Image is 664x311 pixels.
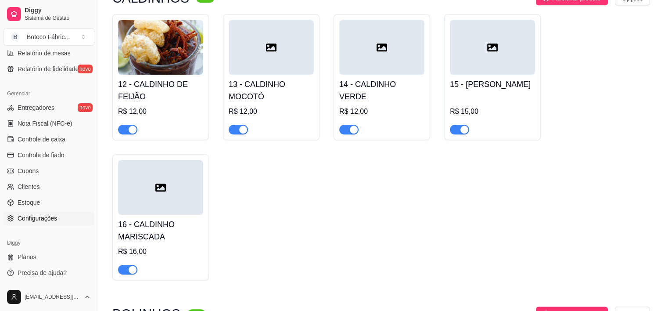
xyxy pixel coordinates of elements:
[18,253,36,261] span: Planos
[4,132,94,146] a: Controle de caixa
[18,65,79,73] span: Relatório de fidelidade
[4,62,94,76] a: Relatório de fidelidadenovo
[18,135,65,144] span: Controle de caixa
[25,7,91,14] span: Diggy
[4,116,94,130] a: Nota Fiscal (NFC-e)
[4,148,94,162] a: Controle de fiado
[18,182,40,191] span: Clientes
[27,33,70,41] div: Boteco Fábric ...
[118,20,203,75] img: product-image
[4,4,94,25] a: DiggySistema de Gestão
[4,164,94,178] a: Cupons
[4,236,94,250] div: Diggy
[4,195,94,210] a: Estoque
[4,46,94,60] a: Relatório de mesas
[4,266,94,280] a: Precisa de ajuda?
[339,106,424,117] div: R$ 12,00
[18,166,39,175] span: Cupons
[229,78,314,103] h4: 13 - CALDINHO MOCOTÓ
[4,28,94,46] button: Select a team
[4,101,94,115] a: Entregadoresnovo
[25,293,80,300] span: [EMAIL_ADDRESS][DOMAIN_NAME]
[18,268,67,277] span: Precisa de ajuda?
[11,33,20,41] span: B
[339,78,424,103] h4: 14 - CALDINHO VERDE
[4,87,94,101] div: Gerenciar
[4,180,94,194] a: Clientes
[18,214,57,223] span: Configurações
[18,151,65,159] span: Controle de fiado
[4,286,94,307] button: [EMAIL_ADDRESS][DOMAIN_NAME]
[118,218,203,243] h4: 16 - CALDINHO MARISCADA
[118,246,203,257] div: R$ 16,00
[18,119,72,128] span: Nota Fiscal (NFC-e)
[25,14,91,22] span: Sistema de Gestão
[18,49,71,58] span: Relatório de mesas
[4,250,94,264] a: Planos
[450,78,535,90] h4: 15 - [PERSON_NAME]
[450,106,535,117] div: R$ 15,00
[229,106,314,117] div: R$ 12,00
[118,78,203,103] h4: 12 - CALDINHO DE FEIJÃO
[118,106,203,117] div: R$ 12,00
[18,198,40,207] span: Estoque
[18,103,54,112] span: Entregadores
[4,211,94,225] a: Configurações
